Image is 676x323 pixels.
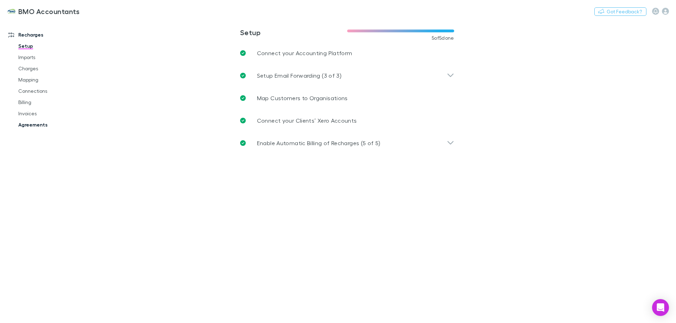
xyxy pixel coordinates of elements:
a: Billing [11,97,95,108]
h3: Setup [240,28,347,37]
div: Enable Automatic Billing of Recharges (5 of 5) [234,132,460,154]
a: Mapping [11,74,95,85]
p: Map Customers to Organisations [257,94,348,102]
a: Connect your Clients’ Xero Accounts [234,109,460,132]
img: BMO Accountants's Logo [7,7,15,15]
a: Recharges [1,29,95,40]
a: Setup [11,40,95,52]
a: Connections [11,85,95,97]
a: Map Customers to Organisations [234,87,460,109]
div: Open Intercom Messenger [652,299,669,316]
p: Enable Automatic Billing of Recharges (5 of 5) [257,139,381,147]
div: Setup Email Forwarding (3 of 3) [234,64,460,87]
a: Imports [11,52,95,63]
a: Invoices [11,108,95,119]
p: Connect your Accounting Platform [257,49,352,57]
a: Connect your Accounting Platform [234,42,460,64]
a: BMO Accountants [3,3,84,20]
a: Agreements [11,119,95,130]
a: Charges [11,63,95,74]
h3: BMO Accountants [18,7,80,15]
span: 5 of 5 done [432,35,454,41]
button: Got Feedback? [594,7,646,16]
p: Setup Email Forwarding (3 of 3) [257,71,342,80]
p: Connect your Clients’ Xero Accounts [257,116,357,125]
